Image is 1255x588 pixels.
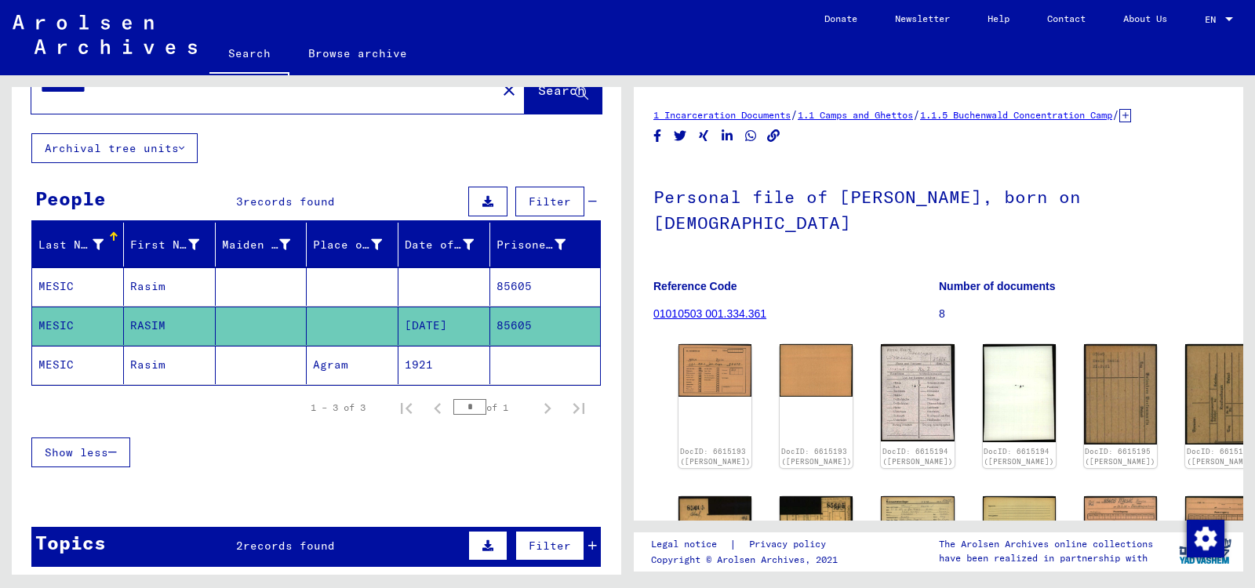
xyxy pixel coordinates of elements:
div: 1 – 3 of 3 [311,401,366,415]
button: Share on Facebook [649,126,666,146]
p: have been realized in partnership with [939,551,1153,565]
img: 002.jpg [983,344,1056,442]
span: Filter [529,539,571,553]
div: Place of Birth [313,237,382,253]
button: Show less [31,437,130,467]
p: The Arolsen Archives online collections [939,537,1153,551]
a: 1 Incarceration Documents [653,109,791,121]
img: 001.jpg [678,344,751,397]
div: Date of Birth [405,232,493,257]
div: of 1 [453,400,532,415]
span: / [1112,107,1119,122]
img: 001.jpg [1084,496,1157,543]
a: 1.1.5 Buchenwald Concentration Camp [920,109,1112,121]
a: Privacy policy [737,536,845,553]
span: / [791,107,798,122]
div: Last Name [38,237,104,253]
b: Number of documents [939,280,1056,292]
mat-header-cell: Date of Birth [398,223,490,267]
div: | [651,536,845,553]
div: People [35,184,106,212]
button: Filter [515,531,584,561]
button: Last page [563,392,595,423]
div: Maiden Name [222,232,311,257]
mat-header-cell: Last Name [32,223,124,267]
img: 001.jpg [1084,344,1157,445]
mat-cell: MESIC [32,307,124,345]
mat-cell: [DATE] [398,307,490,345]
p: Copyright © Arolsen Archives, 2021 [651,553,845,567]
button: Share on LinkedIn [719,126,736,146]
img: Change consent [1187,520,1224,557]
div: First Name [130,237,199,253]
button: Next page [532,392,563,423]
button: Copy link [766,126,782,146]
img: yv_logo.png [1176,532,1235,571]
a: Search [209,34,289,75]
p: 8 [939,306,1224,322]
button: Search [525,65,602,114]
span: 3 [236,194,243,209]
span: / [913,107,920,122]
div: Last Name [38,232,123,257]
mat-cell: RASIM [124,307,216,345]
mat-header-cell: Prisoner # [490,223,600,267]
h1: Personal file of [PERSON_NAME], born on [DEMOGRAPHIC_DATA] [653,161,1224,256]
span: Search [538,82,585,98]
div: Prisoner # [497,237,566,253]
div: Prisoner # [497,232,585,257]
a: DocID: 6615193 ([PERSON_NAME]) [781,447,852,466]
mat-cell: Rasim [124,346,216,384]
mat-cell: MESIC [32,267,124,306]
span: records found [243,194,335,209]
a: 1.1 Camps and Ghettos [798,109,913,121]
span: records found [243,539,335,553]
button: Previous page [422,392,453,423]
a: Legal notice [651,536,729,553]
button: Share on Twitter [672,126,689,146]
img: Arolsen_neg.svg [13,15,197,54]
mat-cell: Agram [307,346,398,384]
mat-icon: close [500,81,518,100]
div: First Name [130,232,219,257]
mat-cell: MESIC [32,346,124,384]
img: 002.jpg [780,496,853,586]
button: Share on Xing [696,126,712,146]
div: Place of Birth [313,232,402,257]
b: Reference Code [653,280,737,292]
img: 002.jpg [780,344,853,397]
a: Browse archive [289,34,426,72]
button: First page [391,392,422,423]
mat-cell: 1921 [398,346,490,384]
div: Topics [35,528,106,557]
span: EN [1205,14,1222,25]
span: Filter [529,194,571,209]
button: Archival tree units [31,133,198,163]
a: DocID: 6615194 ([PERSON_NAME]) [882,447,953,466]
a: DocID: 6615194 ([PERSON_NAME]) [984,447,1054,466]
div: Date of Birth [405,237,474,253]
span: Show less [45,445,108,459]
button: Clear [493,74,525,105]
button: Share on WhatsApp [743,126,759,146]
img: 001.jpg [678,496,751,588]
mat-cell: 85605 [490,307,600,345]
a: DocID: 6615193 ([PERSON_NAME]) [680,447,751,466]
img: 001.jpg [881,344,954,441]
mat-cell: Rasim [124,267,216,306]
mat-header-cell: Place of Birth [307,223,398,267]
a: DocID: 6615195 ([PERSON_NAME]) [1085,447,1155,466]
button: Filter [515,187,584,216]
span: 2 [236,539,243,553]
a: 01010503 001.334.361 [653,307,766,320]
div: Maiden Name [222,237,291,253]
mat-header-cell: Maiden Name [216,223,307,267]
mat-header-cell: First Name [124,223,216,267]
mat-cell: 85605 [490,267,600,306]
